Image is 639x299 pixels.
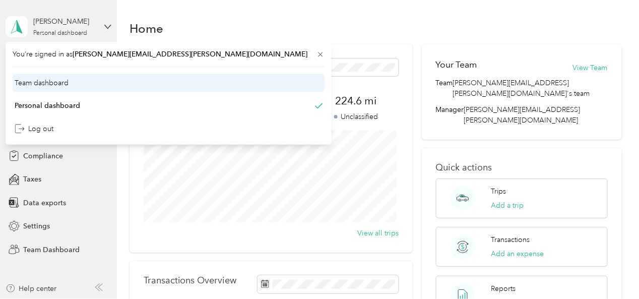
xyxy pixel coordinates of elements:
div: Log out [15,124,53,134]
button: View Team [573,63,608,73]
div: Team dashboard [15,78,69,88]
p: Transactions [491,234,530,245]
p: Unclassified [313,111,399,122]
p: Quick actions [436,162,608,173]
button: Help center [6,283,57,294]
h2: Your Team [436,58,477,71]
div: Personal dashboard [33,30,87,36]
button: Add an expense [491,249,544,259]
button: View all trips [357,228,399,238]
span: Taxes [23,174,41,185]
span: Settings [23,221,50,231]
iframe: Everlance-gr Chat Button Frame [583,243,639,299]
p: Transactions Overview [144,275,237,286]
span: [PERSON_NAME][EMAIL_ADDRESS][PERSON_NAME][DOMAIN_NAME]'s team [453,78,608,99]
p: Trips [491,186,506,197]
span: Data exports [23,198,66,208]
span: Team Dashboard [23,245,80,255]
button: Add a trip [491,200,524,211]
h1: Home [130,23,163,34]
div: Personal dashboard [15,100,80,111]
span: Team [436,78,453,99]
div: [PERSON_NAME] [33,16,96,27]
span: You’re signed in as [13,49,325,59]
p: Reports [491,283,516,294]
span: [PERSON_NAME][EMAIL_ADDRESS][PERSON_NAME][DOMAIN_NAME] [73,50,307,58]
span: Manager [436,104,464,126]
span: 224.6 mi [313,94,399,108]
span: Compliance [23,151,63,161]
span: [PERSON_NAME][EMAIL_ADDRESS][PERSON_NAME][DOMAIN_NAME] [464,105,581,125]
